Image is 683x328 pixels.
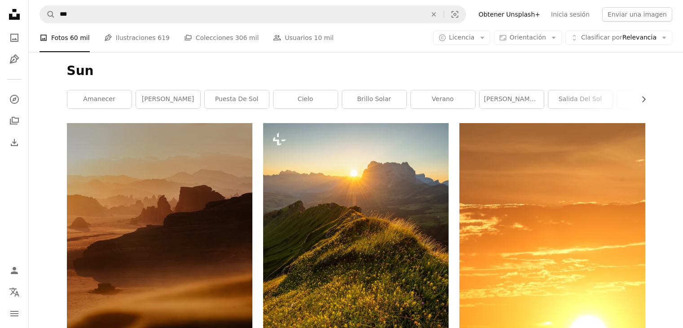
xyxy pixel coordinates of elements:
span: Relevancia [581,33,657,42]
button: Orientación [494,31,562,45]
button: Enviar una imagen [602,7,672,22]
span: Licencia [449,34,475,41]
a: Usuarios 10 mil [273,23,334,52]
form: Encuentra imágenes en todo el sitio [40,5,466,23]
a: cielo [273,90,338,108]
span: 10 mil [314,33,334,43]
span: 619 [158,33,170,43]
a: Colecciones [5,112,23,130]
a: Explorar [5,90,23,108]
a: verano [411,90,475,108]
h1: Sun [67,63,645,79]
a: El sol se está poniendo sobre un paisaje desértico [67,258,252,266]
a: El sol se está poniendo sobre una colina cubierta de hierba [263,251,449,259]
button: Licencia [433,31,490,45]
a: Salida del sol [548,90,612,108]
a: Fotos [5,29,23,47]
a: Brillo Solar [342,90,406,108]
a: Inicia sesión [546,7,595,22]
a: [PERSON_NAME] [136,90,200,108]
a: [PERSON_NAME] de sol [480,90,544,108]
button: Búsqueda visual [444,6,466,23]
a: Historial de descargas [5,133,23,151]
button: Borrar [424,6,444,23]
a: Ilustraciones [5,50,23,68]
button: Clasificar porRelevancia [565,31,672,45]
a: puesta de sol [205,90,269,108]
a: Colecciones 306 mil [184,23,259,52]
span: Clasificar por [581,34,622,41]
a: Iniciar sesión / Registrarse [5,262,23,279]
span: 306 mil [235,33,259,43]
button: Idioma [5,283,23,301]
a: Vista del atardecer [459,257,645,266]
span: Orientación [510,34,546,41]
a: Obtener Unsplash+ [473,7,546,22]
a: amanecer [67,90,132,108]
a: playa [617,90,681,108]
button: desplazar lista a la derecha [635,90,645,108]
a: Ilustraciones 619 [104,23,170,52]
button: Buscar en Unsplash [40,6,55,23]
button: Menú [5,305,23,323]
